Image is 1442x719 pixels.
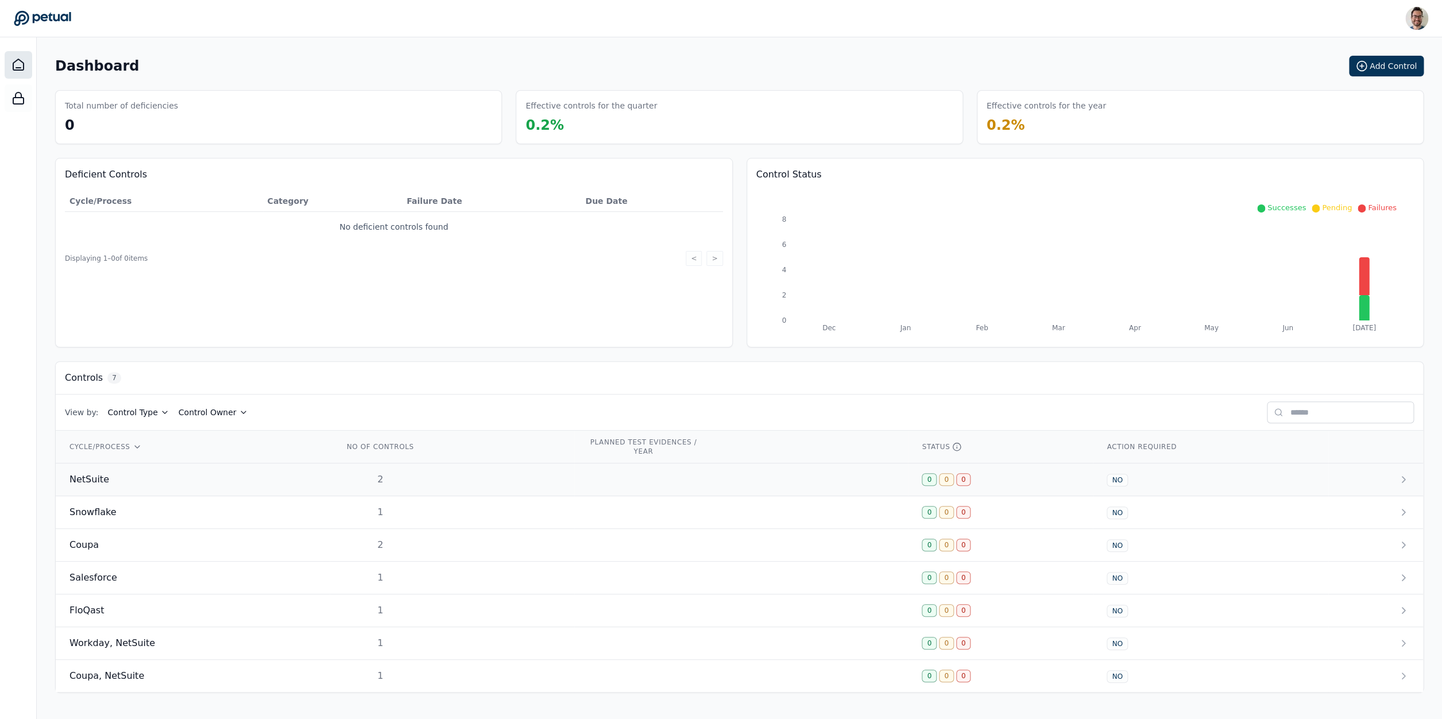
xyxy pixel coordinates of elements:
div: 0 [956,506,971,519]
div: 0 [922,604,937,617]
div: PLANNED TEST EVIDENCES / YEAR [588,438,698,456]
div: 0 [956,473,971,486]
div: 1 [343,505,417,519]
span: Snowflake [69,505,117,519]
tspan: [DATE] [1352,324,1376,332]
button: Control Owner [179,407,248,418]
div: 0 [922,670,937,682]
h3: Total number of deficiencies [65,100,178,111]
div: 0 [922,637,937,650]
a: SOC [5,84,32,112]
span: View by: [65,407,99,418]
button: Control Type [108,407,169,418]
span: NetSuite [69,473,109,486]
div: 0 [939,571,954,584]
div: NO [1107,670,1127,683]
tspan: Mar [1051,324,1065,332]
img: Eliot Walker [1405,7,1428,30]
div: 0 [922,571,937,584]
div: NO [1107,637,1127,650]
span: Pending [1322,203,1352,212]
h3: Effective controls for the quarter [525,100,657,111]
span: 0.2 % [987,117,1025,133]
button: Add Control [1349,56,1424,76]
span: Displaying 1– 0 of 0 items [65,254,148,263]
div: NO OF CONTROLS [343,442,417,451]
div: 0 [939,604,954,617]
span: FloQast [69,604,104,617]
div: 1 [343,571,417,585]
div: NO [1107,605,1127,617]
span: Coupa [69,538,99,552]
tspan: 6 [782,241,786,249]
span: Successes [1267,203,1306,212]
div: 1 [343,636,417,650]
th: Failure Date [402,191,581,212]
tspan: Jun [1281,324,1293,332]
div: 0 [922,539,937,551]
span: 7 [107,372,121,384]
tspan: Apr [1128,324,1141,332]
div: NO [1107,474,1127,486]
h3: Deficient Controls [65,168,723,181]
tspan: Jan [899,324,911,332]
div: NO [1107,539,1127,552]
div: 0 [922,506,937,519]
h1: Dashboard [55,57,139,75]
div: 0 [939,506,954,519]
div: NO [1107,572,1127,585]
tspan: 2 [782,291,786,299]
div: NO [1107,507,1127,519]
div: STATUS [922,442,1079,451]
h3: Controls [65,371,103,385]
span: 0 [65,117,75,133]
div: 0 [939,670,954,682]
div: CYCLE/PROCESS [69,442,316,451]
tspan: 8 [782,215,786,223]
button: > [706,251,722,266]
div: 1 [343,604,417,617]
div: 0 [956,539,971,551]
div: 0 [956,670,971,682]
h3: Effective controls for the year [987,100,1106,111]
div: 0 [939,473,954,486]
th: Due Date [581,191,722,212]
div: 2 [343,473,417,486]
div: 0 [922,473,937,486]
div: 2 [343,538,417,552]
div: 0 [939,539,954,551]
div: 0 [956,637,971,650]
tspan: Feb [976,324,988,332]
tspan: 4 [782,266,786,274]
h3: Control Status [756,168,1414,181]
span: 0.2 % [525,117,564,133]
button: < [686,251,702,266]
div: 0 [956,571,971,584]
td: No deficient controls found [65,212,723,242]
tspan: May [1204,324,1218,332]
span: Coupa, NetSuite [69,669,144,683]
a: Go to Dashboard [14,10,71,26]
a: Dashboard [5,51,32,79]
span: Failures [1368,203,1397,212]
tspan: Dec [822,324,835,332]
tspan: 0 [782,316,786,324]
th: ACTION REQUIRED [1093,431,1328,463]
div: 1 [343,669,417,683]
th: Category [263,191,403,212]
div: 0 [956,604,971,617]
div: 0 [939,637,954,650]
span: Salesforce [69,571,117,585]
th: Cycle/Process [65,191,263,212]
span: Workday, NetSuite [69,636,155,650]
